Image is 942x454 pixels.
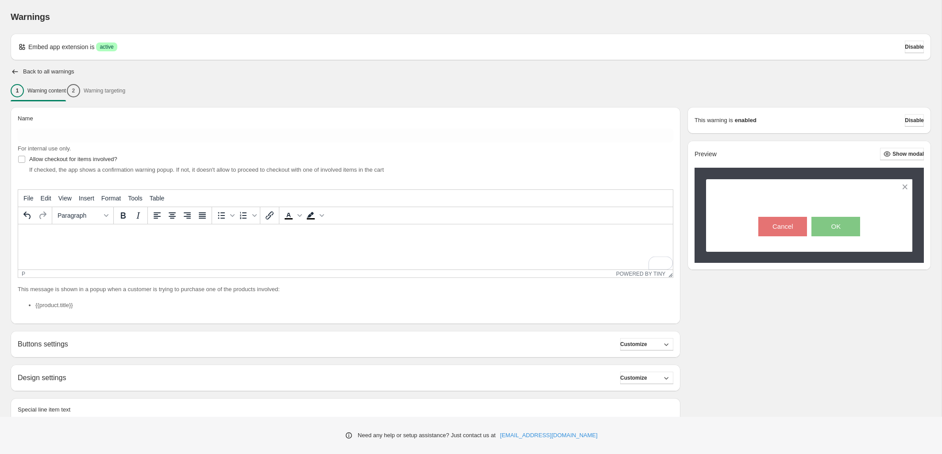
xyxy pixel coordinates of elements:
[620,374,647,381] span: Customize
[131,208,146,223] button: Italic
[905,117,924,124] span: Disable
[735,116,757,125] strong: enabled
[23,195,34,202] span: File
[905,43,924,50] span: Disable
[236,208,258,223] div: Numbered list
[665,270,673,277] div: Resize
[18,285,673,294] p: This message is shown in a popup when a customer is trying to purchase one of the products involved:
[695,150,717,158] h2: Preview
[23,68,74,75] h2: Back to all warnings
[11,81,66,100] button: 1Warning content
[18,145,71,152] span: For internal use only.
[616,271,666,277] a: Powered by Tiny
[27,87,66,94] p: Warning content
[11,12,50,22] span: Warnings
[28,42,94,51] p: Embed app extension is
[165,208,180,223] button: Align center
[79,195,94,202] span: Insert
[18,224,673,269] iframe: Rich Text Area
[150,195,164,202] span: Table
[892,150,924,158] span: Show modal
[35,301,673,310] li: {{product.title}}
[620,338,673,350] button: Customize
[905,41,924,53] button: Disable
[41,195,51,202] span: Edit
[11,84,24,97] div: 1
[35,208,50,223] button: Redo
[29,156,117,162] span: Allow checkout for items involved?
[18,406,70,413] span: Special line item text
[811,217,860,236] button: OK
[500,431,598,440] a: [EMAIL_ADDRESS][DOMAIN_NAME]
[20,208,35,223] button: Undo
[100,43,113,50] span: active
[303,208,325,223] div: Background color
[695,116,733,125] p: This warning is
[905,114,924,127] button: Disable
[22,271,25,277] div: p
[150,208,165,223] button: Align left
[101,195,121,202] span: Format
[18,373,66,382] h2: Design settings
[58,195,72,202] span: View
[116,208,131,223] button: Bold
[18,340,68,348] h2: Buttons settings
[54,208,112,223] button: Formats
[281,208,303,223] div: Text color
[620,372,673,384] button: Customize
[620,341,647,348] span: Customize
[29,166,384,173] span: If checked, the app shows a confirmation warning popup. If not, it doesn't allow to proceed to ch...
[195,208,210,223] button: Justify
[758,217,807,236] button: Cancel
[128,195,143,202] span: Tools
[180,208,195,223] button: Align right
[262,208,277,223] button: Insert/edit link
[58,212,101,219] span: Paragraph
[880,148,924,160] button: Show modal
[214,208,236,223] div: Bullet list
[18,115,33,122] span: Name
